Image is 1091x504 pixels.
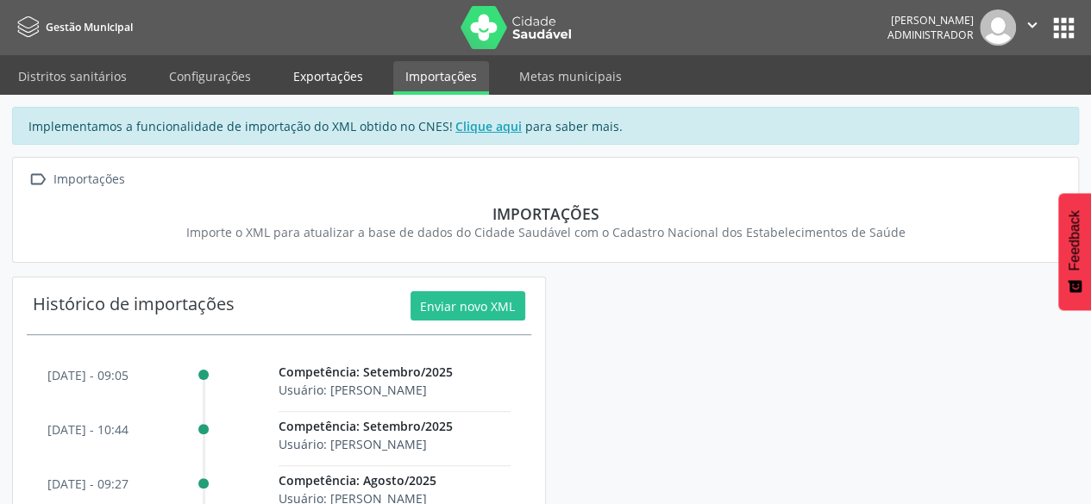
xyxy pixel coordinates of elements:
[25,167,128,192] a:  Importações
[157,61,263,91] a: Configurações
[279,417,510,435] p: Competência: Setembro/2025
[281,61,375,91] a: Exportações
[46,20,133,34] span: Gestão Municipal
[1016,9,1049,46] button: 
[37,223,1054,241] div: Importe o XML para atualizar a base de dados do Cidade Saudável com o Cadastro Nacional dos Estab...
[279,363,510,381] p: Competência: Setembro/2025
[47,366,129,384] p: [DATE] - 09:05
[25,167,50,192] i: 
[12,107,1079,145] div: Implementamos a funcionalidade de importação do XML obtido no CNES! para saber mais.
[453,117,525,135] a: Clique aqui
[1049,13,1079,43] button: apps
[411,291,525,320] button: Enviar novo XML
[279,382,427,398] span: Usuário: [PERSON_NAME]
[980,9,1016,46] img: img
[33,291,235,320] div: Histórico de importações
[1058,193,1091,310] button: Feedback - Mostrar pesquisa
[393,61,489,95] a: Importações
[1023,16,1042,34] i: 
[887,28,974,42] span: Administrador
[455,118,522,134] u: Clique aqui
[50,167,128,192] div: Importações
[507,61,634,91] a: Metas municipais
[47,420,129,439] p: [DATE] - 10:44
[887,13,974,28] div: [PERSON_NAME]
[279,471,510,489] p: Competência: Agosto/2025
[47,475,129,493] p: [DATE] - 09:27
[1067,210,1082,271] span: Feedback
[6,61,139,91] a: Distritos sanitários
[12,13,133,41] a: Gestão Municipal
[37,204,1054,223] div: Importações
[279,436,427,452] span: Usuário: [PERSON_NAME]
